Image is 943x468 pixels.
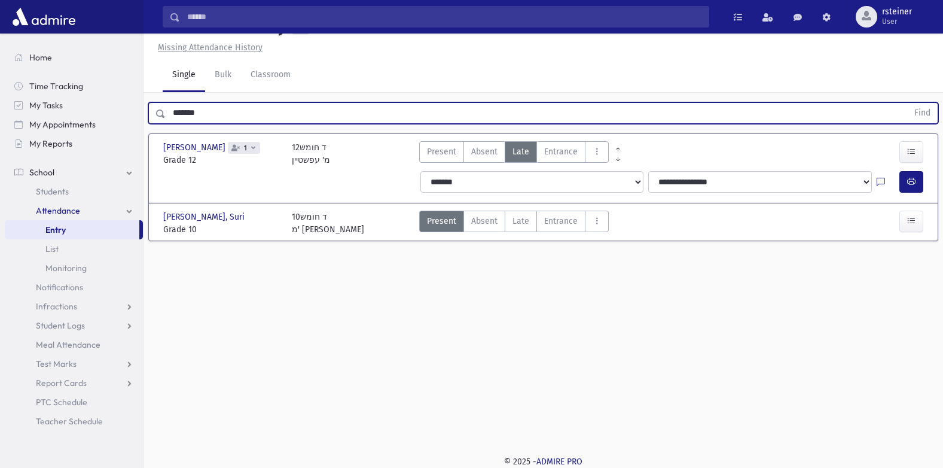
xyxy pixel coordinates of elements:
[5,393,143,412] a: PTC Schedule
[36,186,69,197] span: Students
[5,220,139,239] a: Entry
[5,134,143,153] a: My Reports
[544,145,578,158] span: Entrance
[5,163,143,182] a: School
[29,52,52,63] span: Home
[512,215,529,227] span: Late
[10,5,78,29] img: AdmirePro
[163,223,280,236] span: Grade 10
[5,316,143,335] a: Student Logs
[242,144,249,152] span: 1
[5,96,143,115] a: My Tasks
[29,81,83,92] span: Time Tracking
[5,48,143,67] a: Home
[5,297,143,316] a: Infractions
[471,215,498,227] span: Absent
[163,154,280,166] span: Grade 12
[419,141,609,166] div: AttTypes
[5,201,143,220] a: Attendance
[5,239,143,259] a: List
[29,119,96,130] span: My Appointments
[5,77,143,96] a: Time Tracking
[36,205,80,216] span: Attendance
[5,182,143,201] a: Students
[29,138,72,149] span: My Reports
[29,100,63,111] span: My Tasks
[36,358,77,369] span: Test Marks
[292,141,330,166] div: 12ד חומש מ' עפשטיין
[419,211,609,236] div: AttTypes
[241,59,300,92] a: Classroom
[36,378,87,388] span: Report Cards
[29,167,54,178] span: School
[163,455,924,468] div: © 2025 -
[36,282,83,293] span: Notifications
[45,244,59,254] span: List
[45,224,66,235] span: Entry
[5,259,143,278] a: Monitoring
[292,211,364,236] div: 10ד חומש מ' [PERSON_NAME]
[427,215,456,227] span: Present
[180,6,709,28] input: Search
[163,59,205,92] a: Single
[163,141,228,154] span: [PERSON_NAME]
[153,42,263,53] a: Missing Attendance History
[36,339,100,350] span: Meal Attendance
[882,17,912,26] span: User
[5,412,143,431] a: Teacher Schedule
[36,416,103,427] span: Teacher Schedule
[882,7,912,17] span: rsteiner
[5,373,143,393] a: Report Cards
[471,145,498,158] span: Absent
[544,215,578,227] span: Entrance
[158,42,263,53] u: Missing Attendance History
[45,263,87,273] span: Monitoring
[36,320,85,331] span: Student Logs
[205,59,241,92] a: Bulk
[36,301,77,312] span: Infractions
[427,145,456,158] span: Present
[907,103,938,123] button: Find
[5,278,143,297] a: Notifications
[5,335,143,354] a: Meal Attendance
[5,115,143,134] a: My Appointments
[512,145,529,158] span: Late
[36,397,87,408] span: PTC Schedule
[163,211,247,223] span: [PERSON_NAME], Suri
[5,354,143,373] a: Test Marks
